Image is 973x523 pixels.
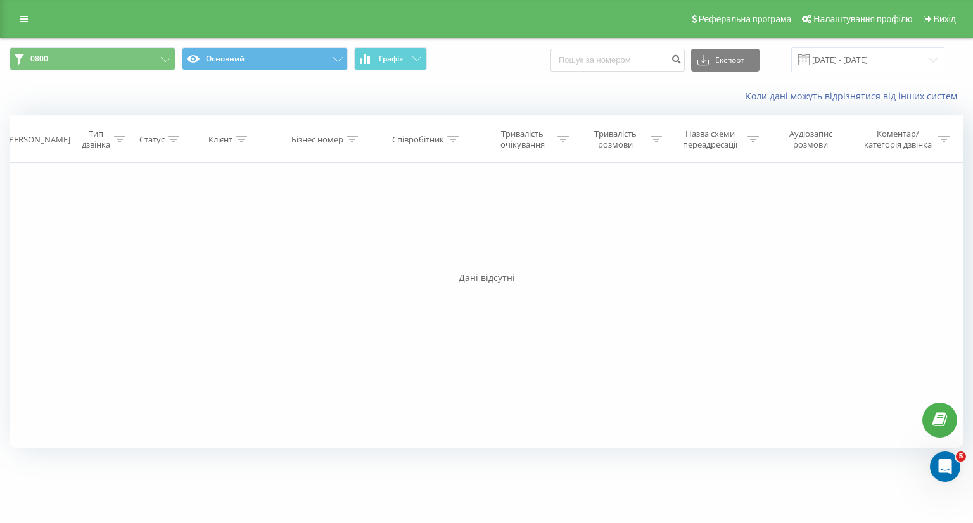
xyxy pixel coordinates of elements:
div: [PERSON_NAME] [6,134,70,145]
input: Пошук за номером [550,49,685,72]
button: 0800 [10,47,175,70]
span: Вихід [934,14,956,24]
div: Статус [139,134,165,145]
div: Співробітник [392,134,444,145]
button: Основний [182,47,348,70]
a: Коли дані можуть відрізнятися вiд інших систем [746,90,963,102]
div: Бізнес номер [291,134,343,145]
div: Тривалість розмови [583,129,647,150]
span: Реферальна програма [699,14,792,24]
span: 5 [956,451,966,462]
span: Налаштування профілю [813,14,912,24]
div: Клієнт [208,134,232,145]
div: Аудіозапис розмови [773,129,848,150]
button: Експорт [691,49,760,72]
div: Тривалість очікування [490,129,554,150]
span: 0800 [30,54,48,64]
div: Назва схеми переадресації [677,129,744,150]
div: Дані відсутні [10,272,963,284]
div: Тип дзвінка [80,129,111,150]
span: Графік [379,54,404,63]
iframe: Intercom live chat [930,451,960,482]
button: Графік [354,47,427,70]
div: Коментар/категорія дзвінка [861,129,935,150]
